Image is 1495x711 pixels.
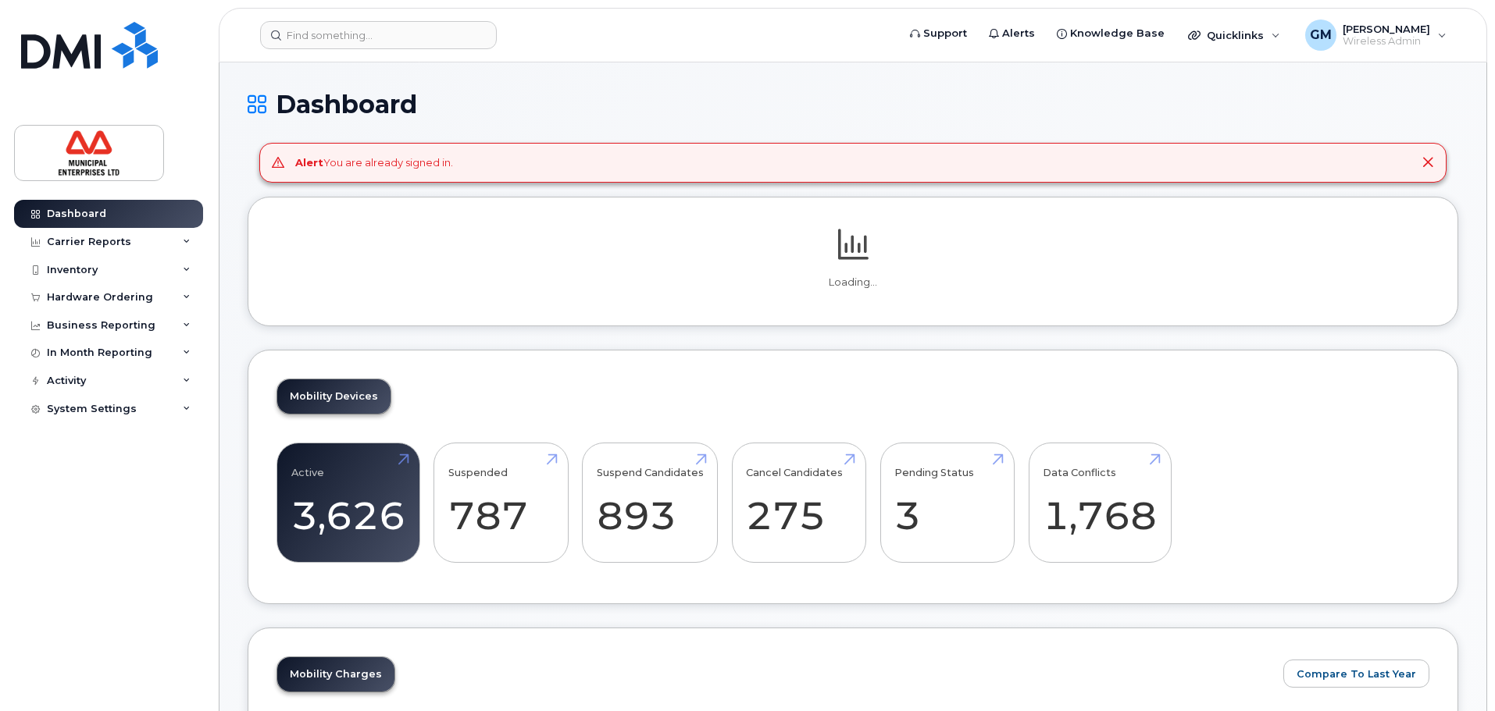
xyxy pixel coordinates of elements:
h1: Dashboard [248,91,1458,118]
a: Cancel Candidates 275 [746,451,851,554]
a: Pending Status 3 [894,451,1000,554]
a: Data Conflicts 1,768 [1043,451,1157,554]
a: Mobility Devices [277,379,391,414]
a: Suspended 787 [448,451,554,554]
a: Mobility Charges [277,657,394,691]
button: Compare To Last Year [1283,659,1429,688]
strong: Alert [295,156,323,169]
span: Compare To Last Year [1297,667,1416,681]
div: You are already signed in. [295,155,453,170]
a: Active 3,626 [291,451,405,554]
p: Loading... [277,276,1429,290]
a: Suspend Candidates 893 [597,451,704,554]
